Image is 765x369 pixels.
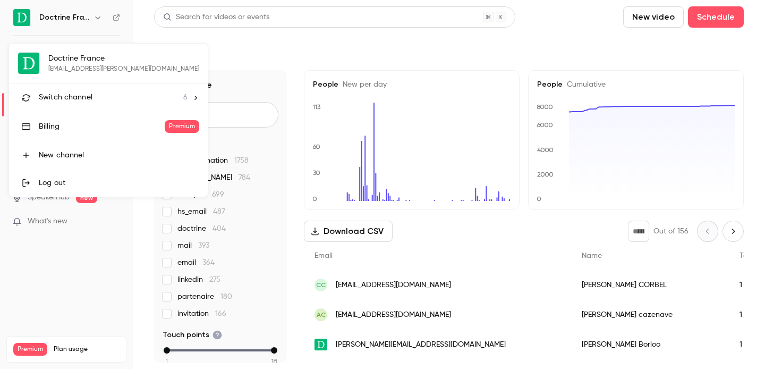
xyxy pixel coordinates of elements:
div: Log out [39,178,199,188]
span: Premium [165,120,199,133]
span: Switch channel [39,92,92,103]
span: 6 [183,92,188,103]
div: Billing [39,121,165,132]
div: New channel [39,150,199,161]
